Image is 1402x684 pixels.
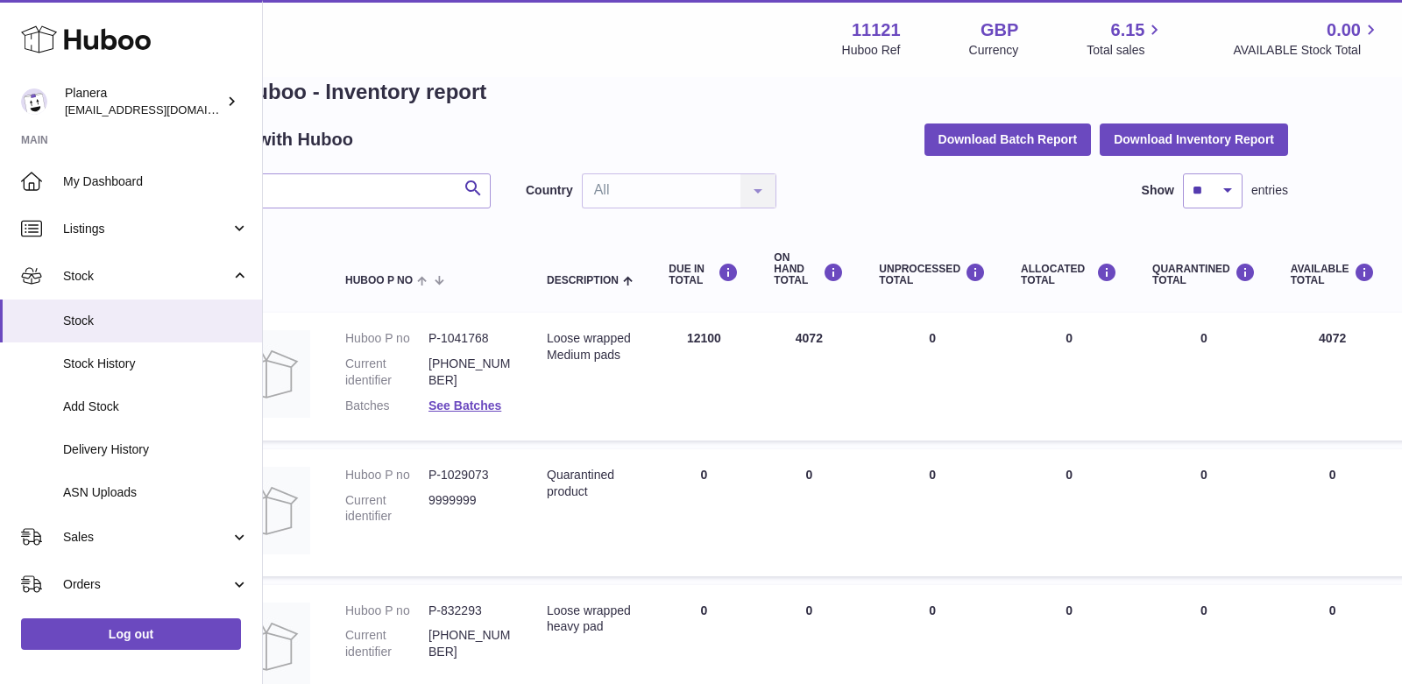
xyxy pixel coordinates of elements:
[223,330,310,418] img: product image
[65,85,223,118] div: Planera
[1327,18,1361,42] span: 0.00
[842,42,901,59] div: Huboo Ref
[428,398,501,413] a: See Batches
[428,627,512,660] dd: [PHONE_NUMBER]
[924,123,1092,155] button: Download Batch Report
[756,449,861,576] td: 0
[526,182,573,199] label: Country
[547,603,634,636] div: Loose wrapped heavy pad
[63,173,249,190] span: My Dashboard
[1273,313,1392,441] td: 4072
[345,356,428,389] dt: Current identifier
[63,576,230,593] span: Orders
[879,263,986,286] div: UNPROCESSED Total
[861,313,1003,441] td: 0
[756,313,861,441] td: 4072
[345,398,428,414] dt: Batches
[1233,42,1381,59] span: AVAILABLE Stock Total
[63,268,230,285] span: Stock
[1200,603,1207,617] span: 0
[1021,263,1117,286] div: ALLOCATED Total
[21,88,47,115] img: saiyani@planera.care
[223,467,310,554] img: product image
[65,102,258,116] span: [EMAIL_ADDRESS][DOMAIN_NAME]
[1087,42,1165,59] span: Total sales
[63,529,230,546] span: Sales
[1200,468,1207,482] span: 0
[428,330,512,347] dd: P-1041768
[1087,18,1165,59] a: 6.15 Total sales
[1100,123,1288,155] button: Download Inventory Report
[428,356,512,389] dd: [PHONE_NUMBER]
[205,78,1288,106] h1: My Huboo - Inventory report
[669,263,739,286] div: DUE IN TOTAL
[63,398,249,415] span: Add Stock
[547,330,634,363] div: Loose wrapped Medium pads
[1152,263,1256,286] div: QUARANTINED Total
[63,441,249,458] span: Delivery History
[345,627,428,660] dt: Current identifier
[1251,182,1288,199] span: entries
[651,449,756,576] td: 0
[1291,263,1375,286] div: AVAILABLE Total
[345,603,428,619] dt: Huboo P no
[21,618,241,650] a: Log out
[969,42,1019,59] div: Currency
[428,467,512,483] dd: P-1029073
[63,221,230,237] span: Listings
[63,484,249,501] span: ASN Uploads
[1003,313,1135,441] td: 0
[1111,18,1145,42] span: 6.15
[345,275,413,286] span: Huboo P no
[345,330,428,347] dt: Huboo P no
[428,492,512,525] dd: 9999999
[63,356,249,372] span: Stock History
[345,467,428,483] dt: Huboo P no
[861,449,1003,576] td: 0
[651,313,756,441] td: 12100
[205,128,353,152] h2: Stock with Huboo
[1273,449,1392,576] td: 0
[774,252,844,287] div: ON HAND Total
[1003,449,1135,576] td: 0
[547,275,619,286] span: Description
[1233,18,1381,59] a: 0.00 AVAILABLE Stock Total
[428,603,512,619] dd: P-832293
[1200,331,1207,345] span: 0
[852,18,901,42] strong: 11121
[981,18,1018,42] strong: GBP
[547,467,634,500] div: Quarantined product
[345,492,428,525] dt: Current identifier
[63,313,249,329] span: Stock
[1142,182,1174,199] label: Show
